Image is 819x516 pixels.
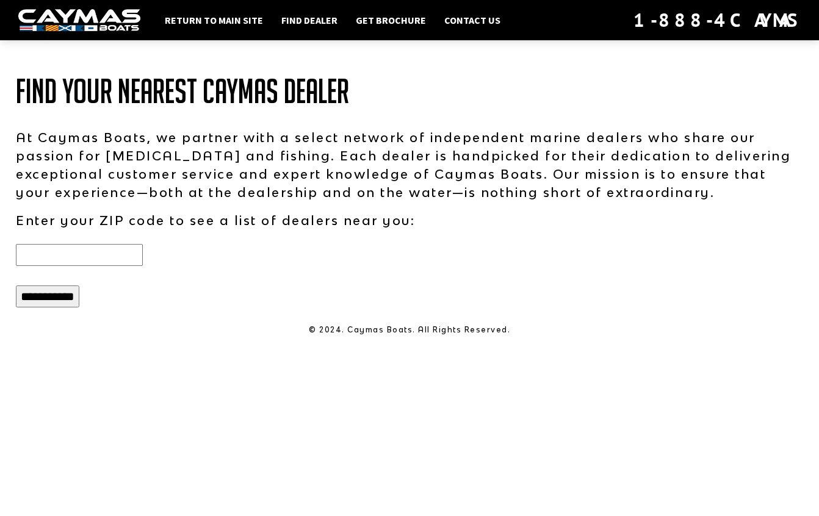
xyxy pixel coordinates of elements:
[16,324,803,335] p: © 2024. Caymas Boats. All Rights Reserved.
[275,12,344,28] a: Find Dealer
[16,128,803,201] p: At Caymas Boats, we partner with a select network of independent marine dealers who share our pas...
[159,12,269,28] a: Return to main site
[350,12,432,28] a: Get Brochure
[438,12,507,28] a: Contact Us
[633,7,801,34] div: 1-888-4CAYMAS
[16,211,803,229] p: Enter your ZIP code to see a list of dealers near you:
[18,9,140,32] img: white-logo-c9c8dbefe5ff5ceceb0f0178aa75bf4bb51f6bca0971e226c86eb53dfe498488.png
[16,73,803,110] h1: Find Your Nearest Caymas Dealer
